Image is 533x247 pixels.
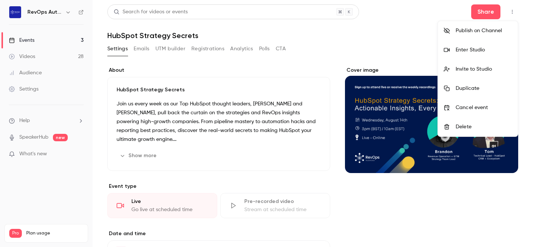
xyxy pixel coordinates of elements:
div: Cancel event [456,104,512,111]
div: Delete [456,123,512,131]
div: Enter Studio [456,46,512,54]
div: Duplicate [456,85,512,92]
div: Publish on Channel [456,27,512,34]
div: Invite to Studio [456,65,512,73]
